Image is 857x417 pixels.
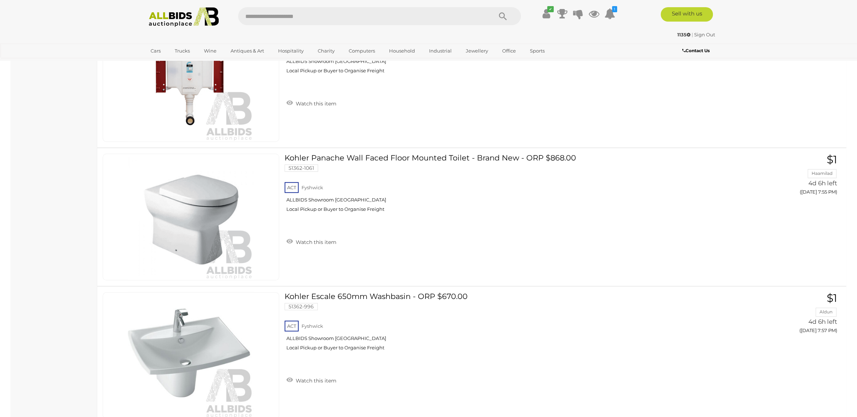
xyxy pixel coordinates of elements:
span: | [692,32,693,37]
span: $1 [827,153,837,166]
a: Industrial [424,45,456,57]
a: Watch this item [285,98,338,108]
a: Cars [146,45,165,57]
a: Sign Out [694,32,715,37]
span: Watch this item [294,377,336,384]
a: Charity [313,45,339,57]
a: Watch this item [285,375,338,385]
a: Watch this item [285,236,338,247]
a: Wine [199,45,221,57]
a: ✔ [541,7,552,20]
a: $1 Haamilad 4d 6h left ([DATE] 7:55 PM) [727,154,839,199]
a: Sports [525,45,549,57]
b: Contact Us [682,48,709,53]
a: Household [384,45,420,57]
span: $1 [827,291,837,305]
a: Contact Us [682,47,711,55]
a: Trucks [170,45,195,57]
a: Kohler In-Wall Cistern Without Frame - Brand New - ORP $389.00 51362-1046 ACT Fyshwick ALLBIDS Sh... [290,15,716,79]
a: $1 Aldun 4d 6h left ([DATE] 7:57 PM) [727,292,839,337]
button: Search [485,7,521,25]
a: Kohler Panache Wall Faced Floor Mounted Toilet - Brand New - ORP $868.00 51362-1061 ACT Fyshwick ... [290,154,716,218]
a: 1 [604,7,615,20]
img: 51362-1046a.PNG [128,15,254,141]
i: ✔ [547,6,554,12]
i: 1 [612,6,617,12]
a: Jewellery [461,45,493,57]
span: Watch this item [294,239,336,245]
a: [GEOGRAPHIC_DATA] [146,57,206,69]
span: Watch this item [294,100,336,107]
strong: 1135 [677,32,691,37]
a: Sell with us [661,7,713,22]
a: 1135 [677,32,692,37]
a: Kohler Escale 650mm Washbasin - ORP $670.00 51362-996 ACT Fyshwick ALLBIDS Showroom [GEOGRAPHIC_D... [290,292,716,356]
a: Antiques & Art [226,45,269,57]
img: Allbids.com.au [145,7,223,27]
img: 51362-1061a.PNG [128,154,254,280]
a: Office [497,45,521,57]
a: Computers [344,45,380,57]
a: Hospitality [273,45,308,57]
